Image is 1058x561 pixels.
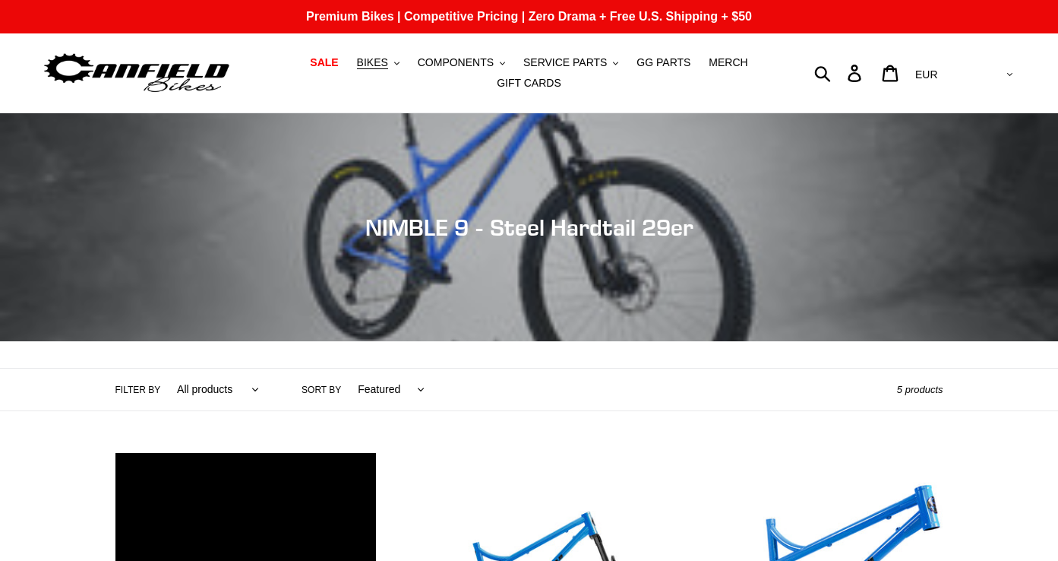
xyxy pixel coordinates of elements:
[302,52,346,73] a: SALE
[497,77,561,90] span: GIFT CARDS
[357,56,388,69] span: BIKES
[489,73,569,93] a: GIFT CARDS
[310,56,338,69] span: SALE
[897,384,943,395] span: 5 products
[701,52,755,73] a: MERCH
[42,49,232,97] img: Canfield Bikes
[523,56,607,69] span: SERVICE PARTS
[302,383,341,397] label: Sort by
[636,56,690,69] span: GG PARTS
[709,56,747,69] span: MERCH
[410,52,513,73] button: COMPONENTS
[349,52,407,73] button: BIKES
[418,56,494,69] span: COMPONENTS
[365,214,693,241] span: NIMBLE 9 - Steel Hardtail 29er
[516,52,626,73] button: SERVICE PARTS
[115,383,161,397] label: Filter by
[629,52,698,73] a: GG PARTS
